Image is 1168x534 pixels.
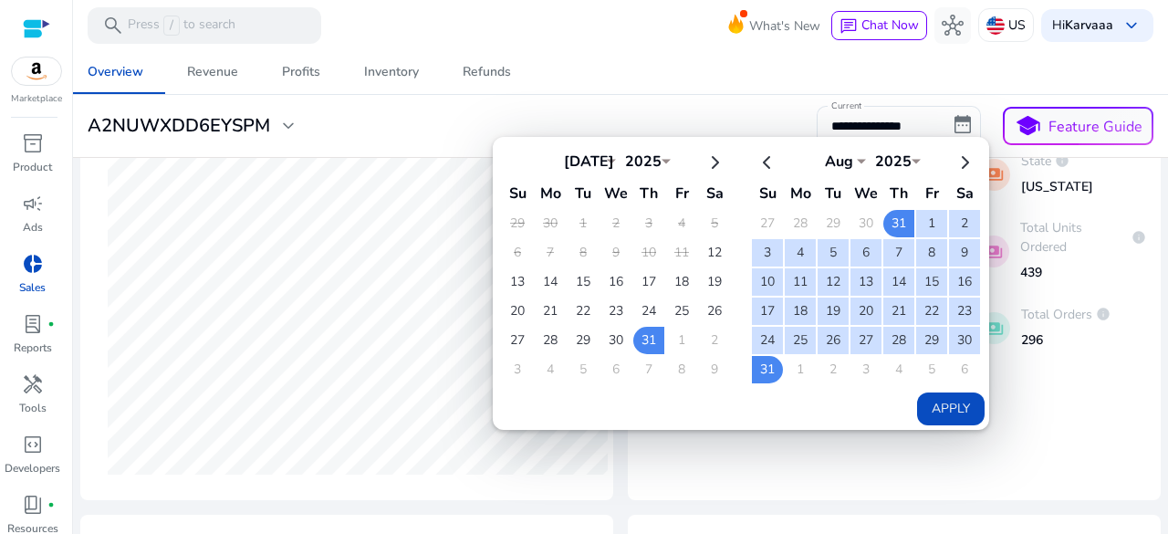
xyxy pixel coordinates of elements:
[13,159,52,175] p: Product
[22,494,44,516] span: book_4
[5,460,60,476] p: Developers
[831,11,927,40] button: chatChat Now
[282,66,320,79] div: Profits
[47,501,55,508] span: fiber_manual_record
[88,115,270,137] h3: A2NUWXDD6EYSPM
[19,279,46,296] p: Sales
[934,7,971,44] button: hub
[561,152,616,172] div: [DATE]
[978,312,1010,344] mat-icon: payments
[942,15,964,37] span: hub
[839,17,858,36] span: chat
[22,373,44,395] span: handyman
[1020,218,1146,257] p: Total Units Ordered
[811,152,866,172] div: Aug
[1015,113,1041,140] span: school
[866,152,921,172] div: 2025
[1065,16,1113,34] b: Karvaaa
[22,253,44,275] span: donut_small
[128,16,235,36] p: Press to search
[1055,153,1069,168] span: info
[1021,177,1093,196] p: [US_STATE]
[1021,330,1111,350] p: 296
[277,115,299,137] span: expand_more
[22,193,44,215] span: campaign
[22,313,44,335] span: lab_profile
[463,66,511,79] div: Refunds
[1021,152,1093,171] p: State
[978,236,1009,267] mat-icon: payments
[1131,230,1146,245] span: info
[102,15,124,37] span: search
[1020,263,1146,282] p: 439
[986,16,1005,35] img: us.svg
[12,58,61,85] img: amazon.svg
[1003,107,1153,145] button: schoolFeature Guide
[187,66,238,79] div: Revenue
[23,219,43,236] p: Ads
[1021,305,1111,324] p: Total Orders
[14,340,52,356] p: Reports
[47,320,55,328] span: fiber_manual_record
[1052,19,1113,32] p: Hi
[364,66,419,79] div: Inventory
[1008,9,1026,41] p: US
[88,66,143,79] div: Overview
[22,132,44,154] span: inventory_2
[1096,307,1111,321] span: info
[616,152,671,172] div: 2025
[1121,15,1142,37] span: keyboard_arrow_down
[861,16,919,34] span: Chat Now
[163,16,180,36] span: /
[1048,116,1142,138] p: Feature Guide
[19,400,47,416] p: Tools
[978,159,1010,191] mat-icon: payments
[11,92,62,106] p: Marketplace
[749,10,820,42] span: What's New
[917,393,985,425] button: Apply
[831,99,861,112] mat-label: Current
[22,434,44,455] span: code_blocks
